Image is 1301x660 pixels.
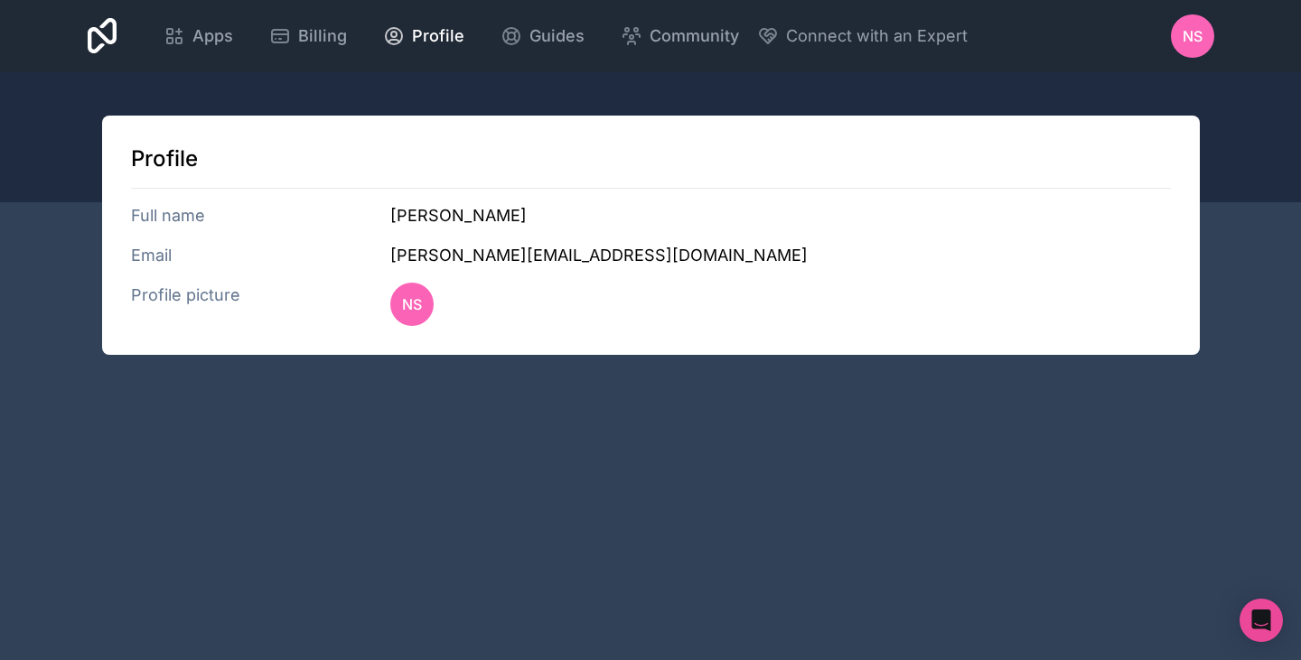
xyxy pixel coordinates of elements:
[149,16,248,56] a: Apps
[255,16,361,56] a: Billing
[402,293,422,315] span: NS
[131,243,391,268] h3: Email
[390,243,1170,268] h3: [PERSON_NAME][EMAIL_ADDRESS][DOMAIN_NAME]
[757,23,968,49] button: Connect with an Expert
[131,144,1171,173] h1: Profile
[486,16,599,56] a: Guides
[1240,599,1283,642] div: Open Intercom Messenger
[298,23,347,49] span: Billing
[529,23,585,49] span: Guides
[369,16,479,56] a: Profile
[390,203,1170,228] h3: [PERSON_NAME]
[131,283,391,326] h3: Profile picture
[412,23,464,49] span: Profile
[192,23,233,49] span: Apps
[650,23,739,49] span: Community
[786,23,968,49] span: Connect with an Expert
[606,16,753,56] a: Community
[131,203,391,228] h3: Full name
[1183,25,1203,47] span: NS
